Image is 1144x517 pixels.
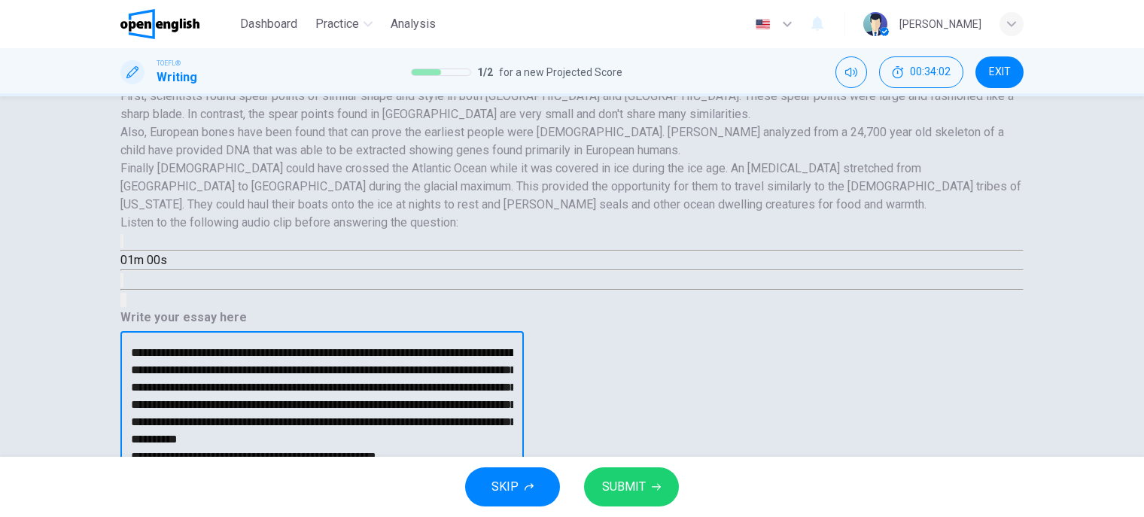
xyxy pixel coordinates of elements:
span: TOEFL® [157,58,181,68]
span: SUBMIT [602,476,646,497]
button: Dashboard [234,11,303,38]
span: Dashboard [240,15,297,33]
h6: Also, European bones have been found that can prove the earliest people were [DEMOGRAPHIC_DATA]. ... [120,123,1024,160]
h6: Write your essay here [120,309,524,327]
img: OpenEnglish logo [120,9,199,39]
div: [PERSON_NAME] [899,15,981,33]
span: for a new Projected Score [499,63,622,81]
button: Click to see the audio transcription [120,273,123,287]
span: Analysis [391,15,436,33]
h6: Listen to the following audio clip before answering the question : [120,214,1024,232]
a: OpenEnglish logo [120,9,234,39]
button: SKIP [465,467,560,506]
button: EXIT [975,56,1024,88]
button: Analysis [385,11,442,38]
img: Profile picture [863,12,887,36]
h1: Writing [157,68,197,87]
span: SKIP [491,476,519,497]
span: Practice [315,15,359,33]
h6: First, scientists found spear points of similar shape and style in both [GEOGRAPHIC_DATA] and [GE... [120,87,1024,123]
span: 1 / 2 [477,63,493,81]
button: Practice [309,11,379,38]
img: en [753,19,772,30]
span: 00:34:02 [910,66,951,78]
div: Mute [835,56,867,88]
button: 00:34:02 [879,56,963,88]
h6: Finally [DEMOGRAPHIC_DATA] could have crossed the Atlantic Ocean while it was covered in ice duri... [120,160,1024,214]
div: Hide [879,56,963,88]
span: EXIT [989,66,1011,78]
button: SUBMIT [584,467,679,506]
span: 01m 00s [120,253,167,267]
